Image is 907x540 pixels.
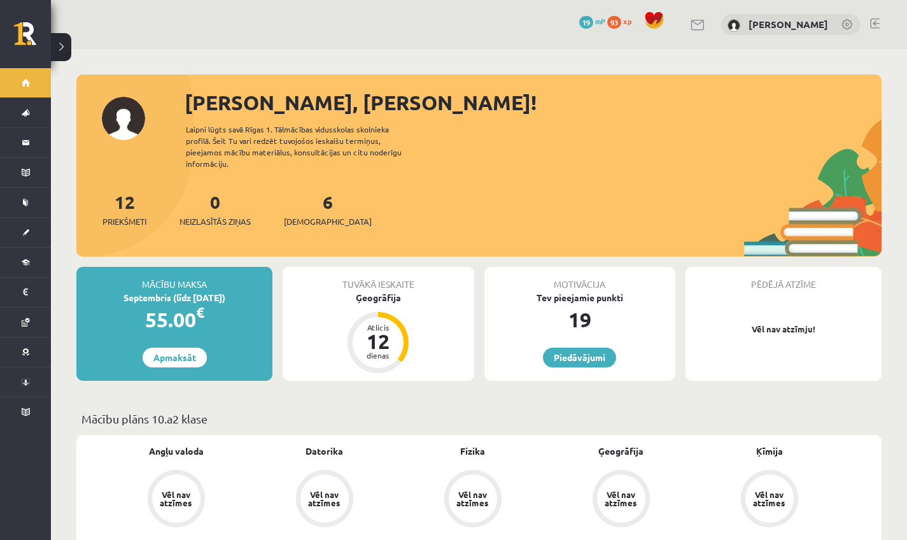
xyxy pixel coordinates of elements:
[749,18,828,31] a: [PERSON_NAME]
[250,470,398,530] a: Vēl nav atzīmes
[460,444,485,458] a: Fizika
[623,16,631,26] span: xp
[595,16,605,26] span: mP
[143,348,207,367] a: Apmaksāt
[179,190,251,228] a: 0Neizlasītās ziņas
[283,267,474,291] div: Tuvākā ieskaite
[607,16,621,29] span: 93
[149,444,204,458] a: Angļu valoda
[76,304,272,335] div: 55.00
[307,490,342,507] div: Vēl nav atzīmes
[579,16,605,26] a: 19 mP
[543,348,616,367] a: Piedāvājumi
[81,410,876,427] p: Mācību plāns 10.a2 klase
[692,323,875,336] p: Vēl nav atzīmju!
[14,22,51,54] a: Rīgas 1. Tālmācības vidusskola
[603,490,639,507] div: Vēl nav atzīmes
[186,124,424,169] div: Laipni lūgts savā Rīgas 1. Tālmācības vidusskolas skolnieka profilā. Šeit Tu vari redzēt tuvojošo...
[359,331,397,352] div: 12
[484,291,675,304] div: Tev pieejamie punkti
[607,16,638,26] a: 93 xp
[756,444,783,458] a: Ķīmija
[752,490,787,507] div: Vēl nav atzīmes
[728,19,740,32] img: Rūta Talle
[76,291,272,304] div: Septembris (līdz [DATE])
[284,190,372,228] a: 6[DEMOGRAPHIC_DATA]
[306,444,343,458] a: Datorika
[158,490,194,507] div: Vēl nav atzīmes
[484,304,675,335] div: 19
[484,267,675,291] div: Motivācija
[695,470,843,530] a: Vēl nav atzīmes
[398,470,547,530] a: Vēl nav atzīmes
[283,291,474,375] a: Ģeogrāfija Atlicis 12 dienas
[283,291,474,304] div: Ģeogrāfija
[179,215,251,228] span: Neizlasītās ziņas
[102,470,250,530] a: Vēl nav atzīmes
[455,490,491,507] div: Vēl nav atzīmes
[196,303,204,322] span: €
[359,323,397,331] div: Atlicis
[102,190,146,228] a: 12Priekšmeti
[579,16,593,29] span: 19
[284,215,372,228] span: [DEMOGRAPHIC_DATA]
[686,267,882,291] div: Pēdējā atzīme
[76,267,272,291] div: Mācību maksa
[547,470,695,530] a: Vēl nav atzīmes
[359,352,397,359] div: dienas
[102,215,146,228] span: Priekšmeti
[185,87,882,118] div: [PERSON_NAME], [PERSON_NAME]!
[598,444,643,458] a: Ģeogrāfija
